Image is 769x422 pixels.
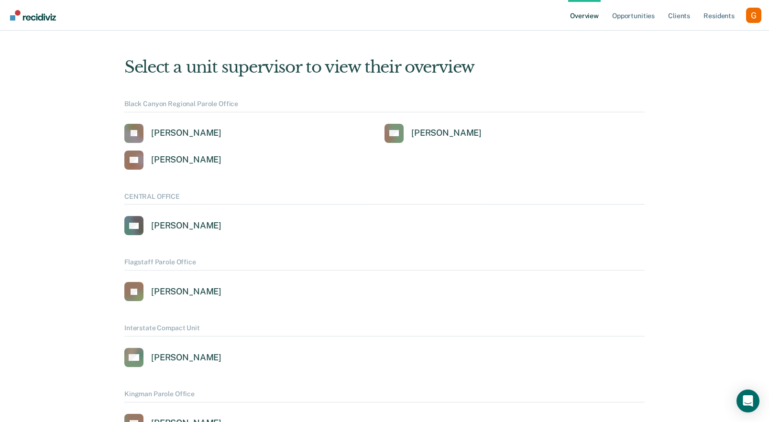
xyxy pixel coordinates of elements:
a: [PERSON_NAME] [124,348,221,367]
div: Black Canyon Regional Parole Office [124,100,645,112]
a: [PERSON_NAME] [384,124,482,143]
a: [PERSON_NAME] [124,124,221,143]
div: Select a unit supervisor to view their overview [124,57,645,77]
div: Flagstaff Parole Office [124,258,645,271]
a: [PERSON_NAME] [124,282,221,301]
div: [PERSON_NAME] [411,128,482,139]
a: [PERSON_NAME] [124,151,221,170]
div: [PERSON_NAME] [151,352,221,363]
div: Open Intercom Messenger [736,390,759,412]
button: Profile dropdown button [746,8,761,23]
div: Interstate Compact Unit [124,324,645,336]
div: [PERSON_NAME] [151,286,221,297]
img: Recidiviz [10,10,56,21]
div: Kingman Parole Office [124,390,645,402]
div: [PERSON_NAME] [151,128,221,139]
div: CENTRAL OFFICE [124,193,645,205]
div: [PERSON_NAME] [151,220,221,231]
div: [PERSON_NAME] [151,154,221,165]
a: [PERSON_NAME] [124,216,221,235]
